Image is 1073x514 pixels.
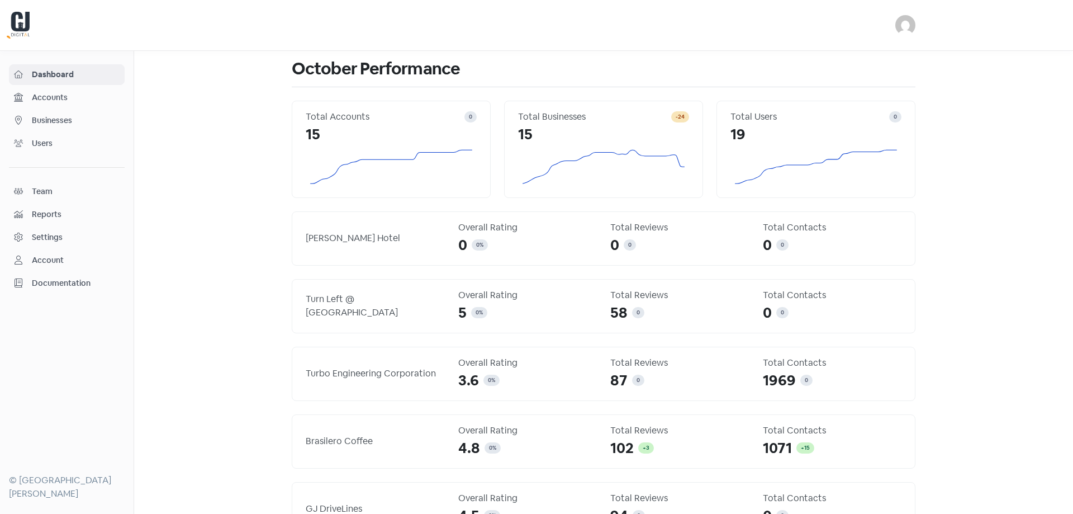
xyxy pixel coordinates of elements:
a: Team [9,181,125,202]
div: Account [32,254,64,266]
h1: October Performance [292,51,915,87]
span: 0 [610,234,619,256]
span: -24 [676,113,685,120]
span: 5 [458,302,467,324]
span: 0 [637,309,640,316]
span: 0 [476,241,479,248]
span: % [479,241,483,248]
span: 1071 [763,437,792,459]
div: 15 [518,124,689,145]
span: Businesses [32,115,120,126]
div: Total Contacts [763,289,902,302]
span: Users [32,138,120,149]
span: 0 [763,302,772,324]
a: Businesses [9,110,125,131]
div: Overall Rating [458,289,597,302]
span: % [491,376,495,384]
div: Total Contacts [763,492,902,505]
span: Team [32,186,120,197]
div: 15 [306,124,477,145]
span: 58 [610,302,628,324]
div: Brasilero Coffee [306,435,445,448]
div: © [GEOGRAPHIC_DATA][PERSON_NAME] [9,474,125,501]
span: 0 [805,376,808,384]
img: User [895,15,915,35]
div: [PERSON_NAME] Hotel [306,232,445,245]
div: 19 [730,124,901,145]
span: 0 [628,241,632,248]
span: 0 [781,241,784,248]
div: Total Reviews [610,221,749,234]
span: 1969 [763,370,796,392]
a: Settings [9,227,125,248]
div: Total Businesses [518,110,671,124]
div: Turbo Engineering Corporation [306,367,445,380]
div: Total Contacts [763,356,902,370]
div: Total Reviews [610,424,749,437]
span: % [479,309,483,316]
div: Overall Rating [458,492,597,505]
div: Total Reviews [610,356,749,370]
span: 0 [488,376,491,384]
span: Dashboard [32,69,120,81]
span: 0 [469,113,472,120]
span: 0 [763,234,772,256]
span: Reports [32,209,120,220]
a: Dashboard [9,64,125,85]
div: Total Reviews [610,289,749,302]
div: Total Users [730,110,889,124]
span: 87 [610,370,628,392]
div: Turn Left @ [GEOGRAPHIC_DATA] [306,293,445,319]
span: Accounts [32,92,120,103]
span: 0 [637,376,640,384]
a: Documentation [9,273,125,294]
span: 0 [894,113,897,120]
a: Accounts [9,87,125,108]
span: 102 [610,437,634,459]
span: 0 [489,444,492,451]
span: 3.6 [458,370,479,392]
span: Documentation [32,277,120,289]
div: Overall Rating [458,356,597,370]
span: % [492,444,496,451]
a: Reports [9,204,125,225]
div: Overall Rating [458,221,597,234]
a: Users [9,133,125,154]
span: 0 [781,309,784,316]
span: +15 [801,444,810,451]
span: 0 [458,234,467,256]
a: Account [9,250,125,271]
div: Total Contacts [763,424,902,437]
div: Total Accounts [306,110,464,124]
span: +3 [643,444,649,451]
div: Total Contacts [763,221,902,234]
div: Overall Rating [458,424,597,437]
span: 0 [476,309,479,316]
div: Total Reviews [610,492,749,505]
div: Settings [32,232,63,243]
span: 4.8 [458,437,480,459]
